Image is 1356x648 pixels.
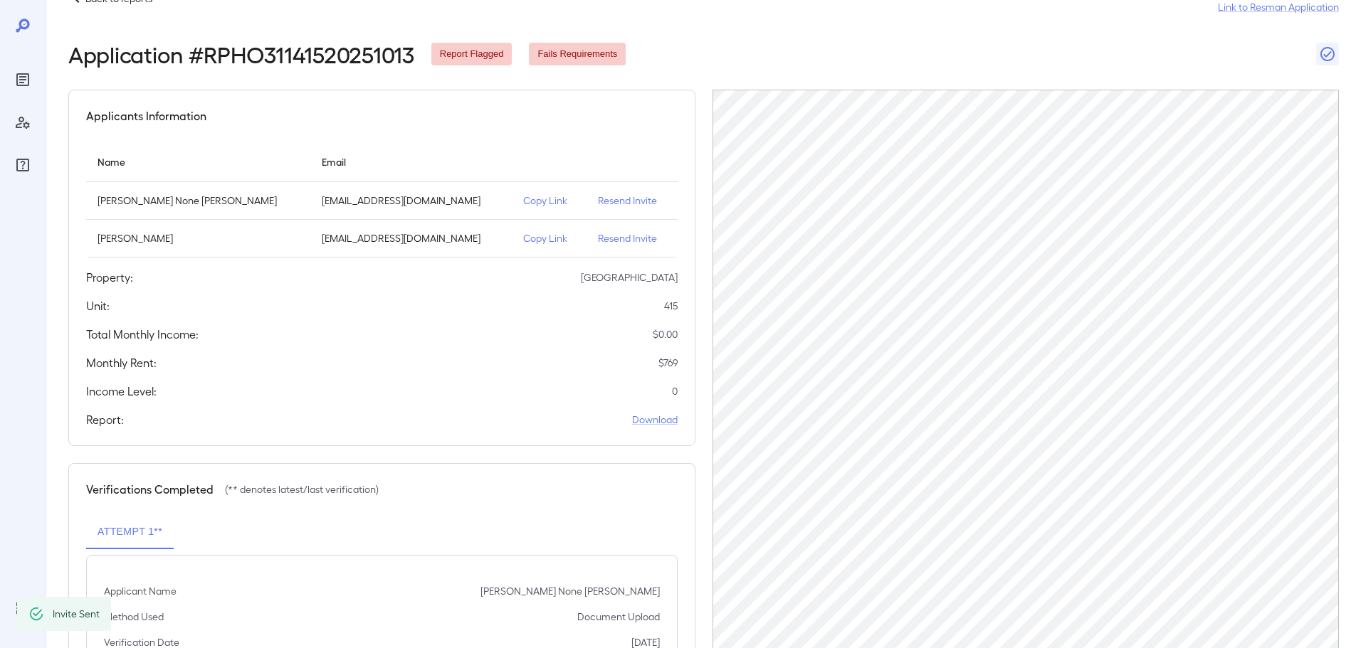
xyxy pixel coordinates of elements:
p: Applicant Name [104,584,177,598]
button: Close Report [1316,43,1339,65]
div: Manage Users [11,111,34,134]
h5: Monthly Rent: [86,354,157,371]
p: Resend Invite [598,193,666,208]
p: [EMAIL_ADDRESS][DOMAIN_NAME] [322,231,500,245]
span: Report Flagged [431,48,513,61]
p: [PERSON_NAME] None [PERSON_NAME] [98,193,299,208]
button: Attempt 1** [86,515,174,549]
p: $ 769 [658,356,678,370]
p: [PERSON_NAME] [98,231,299,245]
p: Copy Link [523,193,574,208]
th: Email [310,142,512,182]
table: simple table [86,142,678,257]
p: Resend Invite [598,231,666,245]
span: Fails Requirements [529,48,626,61]
h5: Income Level: [86,383,157,400]
p: Copy Link [523,231,574,245]
div: Log Out [11,597,34,620]
h2: Application # RPHO31141520251013 [68,41,414,67]
h5: Verifications Completed [86,481,214,498]
p: [PERSON_NAME] None [PERSON_NAME] [480,584,660,598]
p: $ 0.00 [653,327,678,341]
div: FAQ [11,154,34,176]
p: 0 [672,384,678,398]
div: Invite Sent [53,601,100,627]
div: Reports [11,68,34,91]
h5: Total Monthly Income: [86,326,199,343]
h5: Applicants Information [86,107,206,124]
p: 415 [664,299,678,313]
p: Document Upload [577,610,660,624]
h5: Report: [86,411,124,428]
p: Method Used [104,610,164,624]
a: Download [632,413,678,427]
th: Name [86,142,310,182]
p: [GEOGRAPHIC_DATA] [581,270,678,285]
h5: Unit: [86,297,110,314]
p: (** denotes latest/last verification) [225,482,379,496]
h5: Property: [86,269,133,286]
p: [EMAIL_ADDRESS][DOMAIN_NAME] [322,193,500,208]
